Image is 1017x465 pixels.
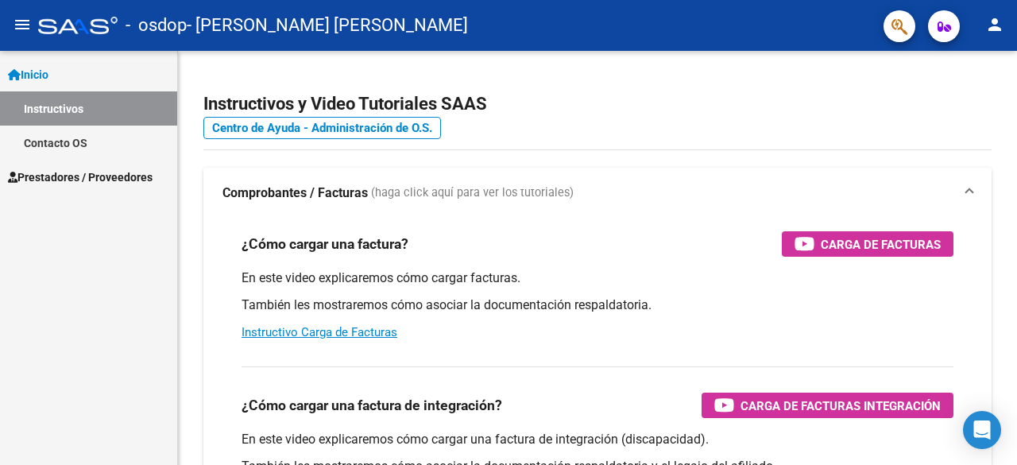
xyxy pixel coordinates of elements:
[242,431,953,448] p: En este video explicaremos cómo cargar una factura de integración (discapacidad).
[8,66,48,83] span: Inicio
[203,168,992,219] mat-expansion-panel-header: Comprobantes / Facturas (haga click aquí para ver los tutoriales)
[242,233,408,255] h3: ¿Cómo cargar una factura?
[821,234,941,254] span: Carga de Facturas
[203,117,441,139] a: Centro de Ayuda - Administración de O.S.
[13,15,32,34] mat-icon: menu
[702,393,953,418] button: Carga de Facturas Integración
[371,184,574,202] span: (haga click aquí para ver los tutoriales)
[187,8,468,43] span: - [PERSON_NAME] [PERSON_NAME]
[782,231,953,257] button: Carga de Facturas
[985,15,1004,34] mat-icon: person
[242,394,502,417] h3: ¿Cómo cargar una factura de integración?
[8,169,153,186] span: Prestadores / Proveedores
[741,396,941,416] span: Carga de Facturas Integración
[963,411,1001,449] div: Open Intercom Messenger
[242,325,397,339] a: Instructivo Carga de Facturas
[242,296,953,314] p: También les mostraremos cómo asociar la documentación respaldatoria.
[126,8,187,43] span: - osdop
[222,184,368,202] strong: Comprobantes / Facturas
[203,89,992,119] h2: Instructivos y Video Tutoriales SAAS
[242,269,953,287] p: En este video explicaremos cómo cargar facturas.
